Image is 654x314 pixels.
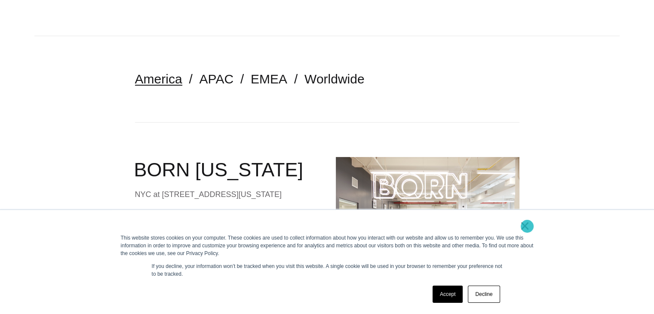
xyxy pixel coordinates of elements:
a: America [135,72,182,86]
div: This website stores cookies on your computer. These cookies are used to collect information about... [121,234,534,257]
div: NYC at [STREET_ADDRESS][US_STATE] [135,188,319,201]
p: If you decline, your information won’t be tracked when you visit this website. A single cookie wi... [152,262,503,278]
a: Worldwide [304,72,365,86]
h2: BORN [US_STATE] [134,157,319,183]
a: Accept [433,286,463,303]
a: APAC [200,72,233,86]
a: Decline [468,286,500,303]
a: EMEA [251,72,287,86]
a: × [520,222,530,230]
